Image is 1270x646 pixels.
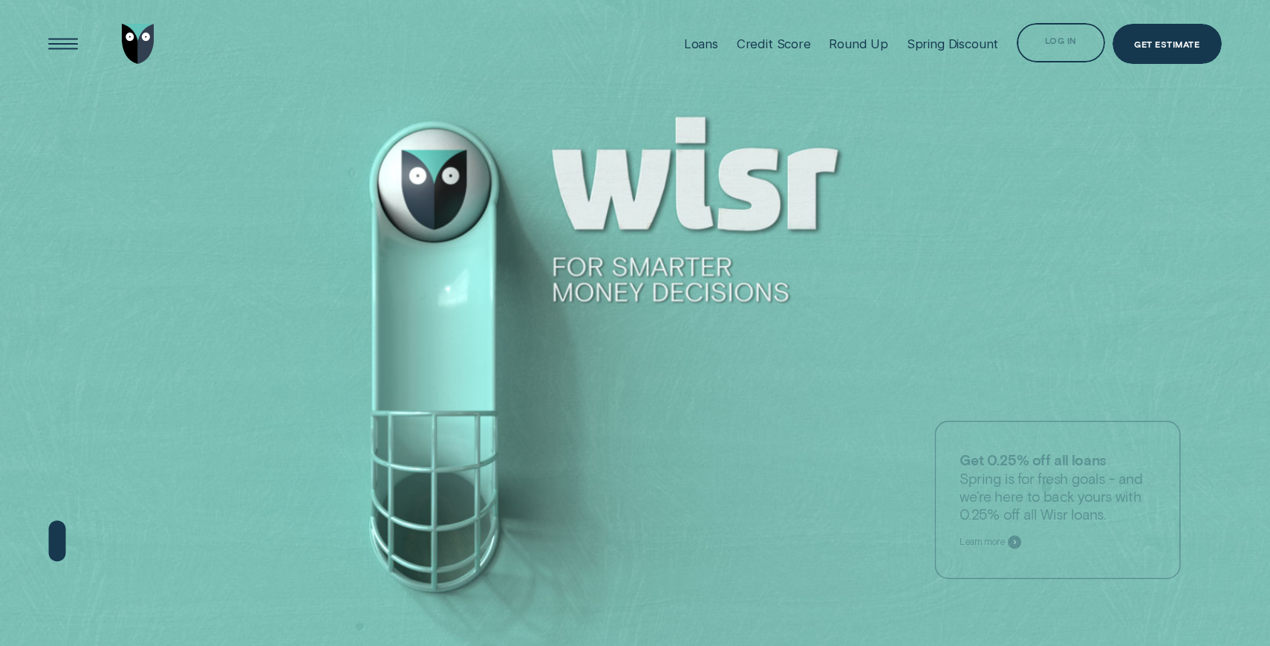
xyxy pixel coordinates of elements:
strong: Get 0.25% off all loans [960,451,1106,468]
p: Spring is for fresh goals - and we’re here to back yours with 0.25% off all Wisr loans. [960,451,1156,523]
div: Spring Discount [907,36,998,51]
button: Log in [1017,23,1105,62]
a: Get 0.25% off all loansSpring is for fresh goals - and we’re here to back yours with 0.25% off al... [935,421,1181,579]
div: Loans [684,36,718,51]
div: Credit Score [737,36,811,51]
button: Open Menu [43,24,82,63]
img: Wisr [122,24,155,63]
span: Learn more [960,537,1004,548]
div: Round Up [829,36,888,51]
a: Get Estimate [1113,24,1222,63]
